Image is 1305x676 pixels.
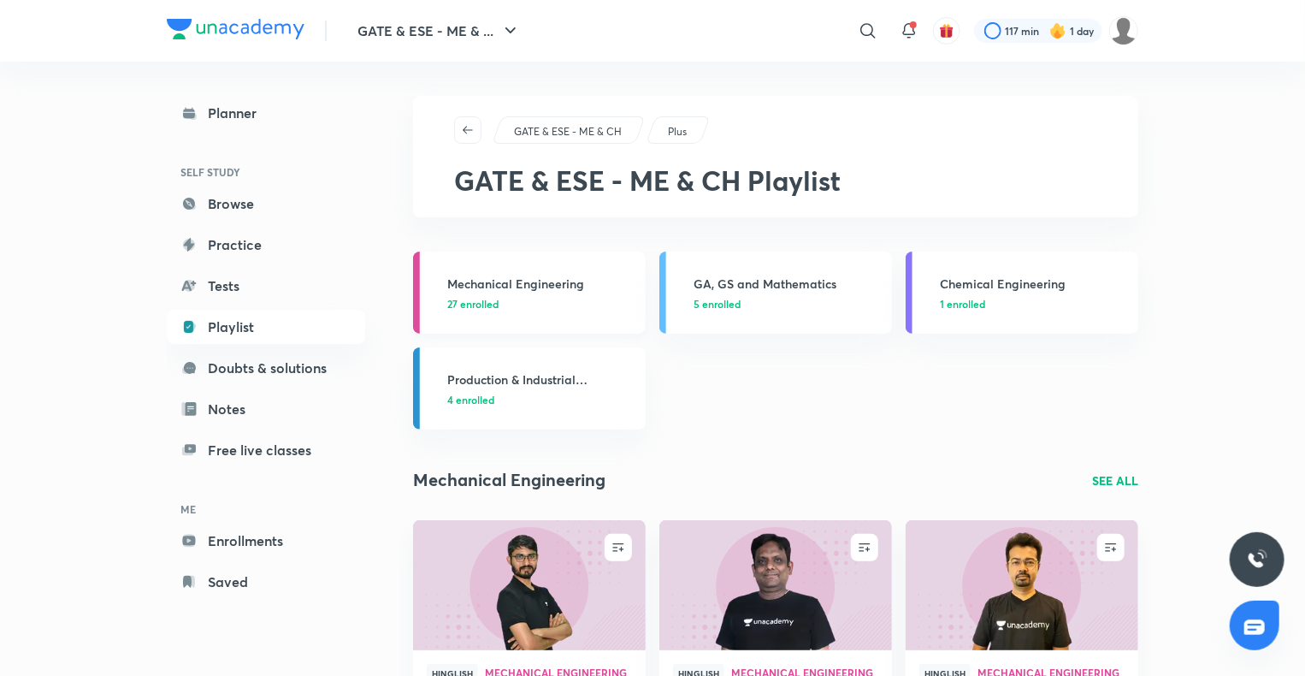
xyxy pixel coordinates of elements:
[167,310,365,344] a: Playlist
[1247,549,1267,570] img: ttu
[167,433,365,467] a: Free live classes
[1109,16,1138,45] img: Prashant Kumar
[167,96,365,130] a: Planner
[413,467,605,493] h2: Mechanical Engineering
[167,269,365,303] a: Tests
[167,228,365,262] a: Practice
[167,187,365,221] a: Browse
[1049,22,1066,39] img: streak
[511,124,625,139] a: GATE & ESE - ME & CH
[694,275,882,293] h3: GA, GS and Mathematics
[657,519,894,651] img: new-thumbnail
[167,19,304,39] img: Company Logo
[347,14,531,48] button: GATE & ESE - ME & ...
[668,124,687,139] p: Plus
[933,17,960,44] button: avatar
[447,371,635,388] h3: Production & Industrial Engineering
[659,252,892,334] a: GA, GS and Mathematics5 enrolled
[167,495,365,524] h6: ME
[447,392,494,407] span: 4 enrolled
[940,275,1128,293] h3: Chemical Engineering
[167,157,365,187] h6: SELF STUDY
[939,23,954,39] img: avatar
[167,392,365,426] a: Notes
[940,296,985,311] span: 1 enrolled
[1092,471,1138,489] a: SEE ALL
[906,520,1138,650] a: new-thumbnail
[514,124,622,139] p: GATE & ESE - ME & CH
[413,347,646,430] a: Production & Industrial Engineering4 enrolled
[410,519,647,651] img: new-thumbnail
[694,296,741,311] span: 5 enrolled
[665,124,690,139] a: Plus
[659,520,892,650] a: new-thumbnail
[413,252,646,334] a: Mechanical Engineering27 enrolled
[447,275,635,293] h3: Mechanical Engineering
[167,19,304,44] a: Company Logo
[167,351,365,385] a: Doubts & solutions
[447,296,499,311] span: 27 enrolled
[906,252,1138,334] a: Chemical Engineering1 enrolled
[903,519,1140,651] img: new-thumbnail
[167,565,365,599] a: Saved
[167,524,365,558] a: Enrollments
[454,162,841,199] span: GATE & ESE - ME & CH Playlist
[413,520,646,650] a: new-thumbnail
